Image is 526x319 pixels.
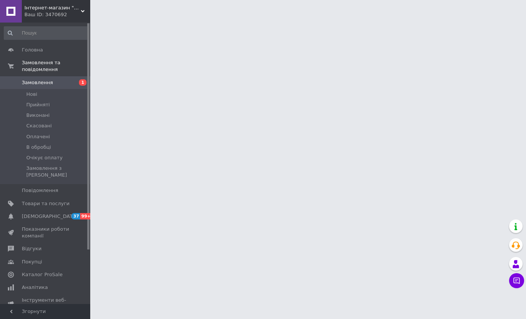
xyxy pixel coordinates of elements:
[22,226,70,239] span: Показники роботи компанії
[80,213,92,219] span: 99+
[26,165,88,178] span: Замовлення з [PERSON_NAME]
[26,144,51,151] span: В обробці
[22,200,70,207] span: Товари та послуги
[509,273,524,288] button: Чат з покупцем
[26,112,50,119] span: Виконані
[79,79,86,86] span: 1
[22,59,90,73] span: Замовлення та повідомлення
[26,133,50,140] span: Оплачені
[24,5,81,11] span: Інтернет-магазин "MANGO"
[22,271,62,278] span: Каталог ProSale
[22,245,41,252] span: Відгуки
[22,259,42,265] span: Покупці
[22,187,58,194] span: Повідомлення
[22,284,48,291] span: Аналітика
[22,79,53,86] span: Замовлення
[22,47,43,53] span: Головна
[26,122,52,129] span: Скасовані
[71,213,80,219] span: 37
[22,213,77,220] span: [DEMOGRAPHIC_DATA]
[4,26,89,40] input: Пошук
[26,91,37,98] span: Нові
[22,297,70,310] span: Інструменти веб-майстра та SEO
[24,11,90,18] div: Ваш ID: 3470692
[26,154,62,161] span: Очікує оплату
[26,101,50,108] span: Прийняті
